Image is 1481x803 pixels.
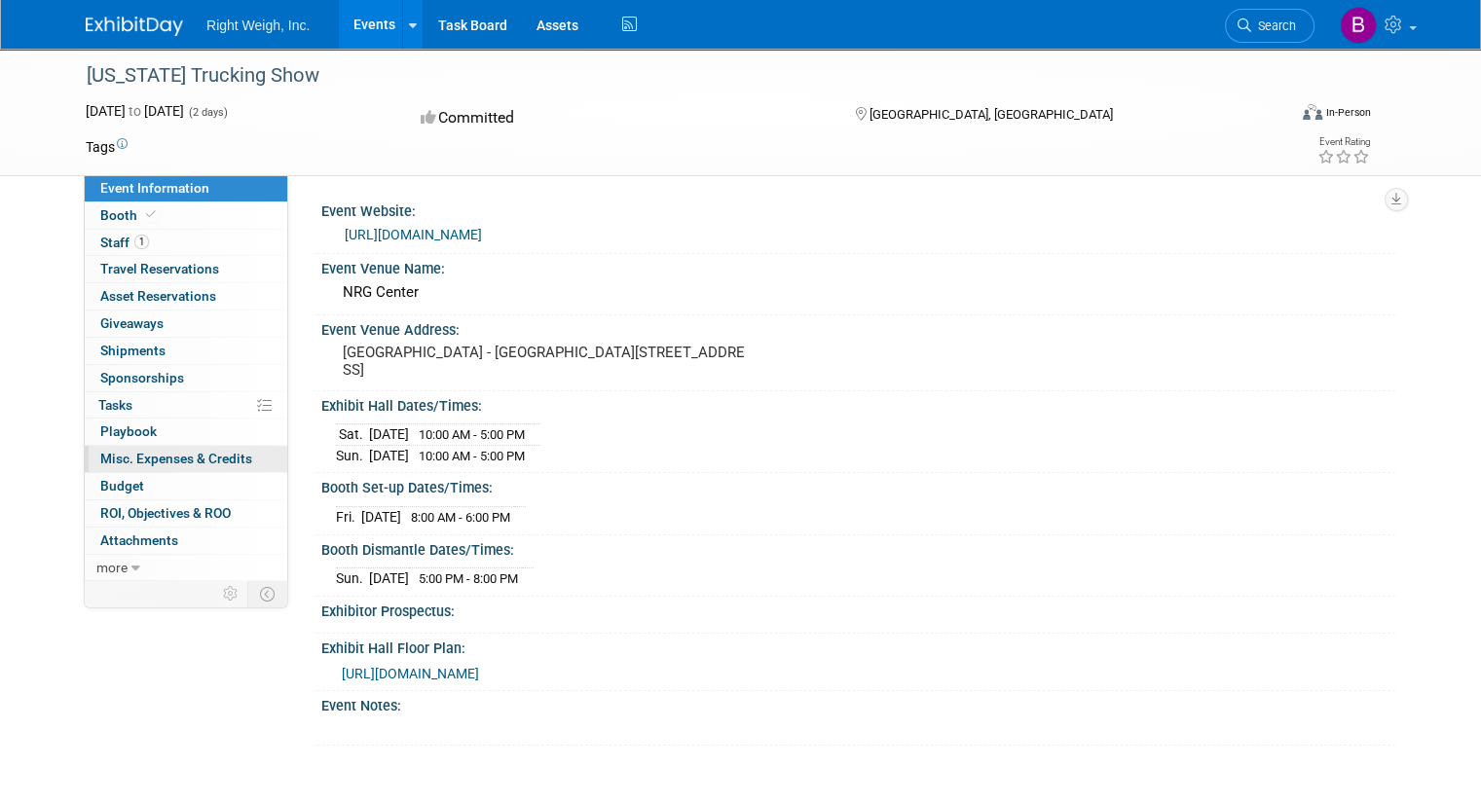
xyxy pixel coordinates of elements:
td: Fri. [336,506,361,527]
span: Staff [100,235,149,250]
a: Asset Reservations [85,283,287,310]
span: Giveaways [100,315,164,331]
div: Booth Dismantle Dates/Times: [321,535,1395,560]
div: Exhibit Hall Floor Plan: [321,634,1395,658]
div: In-Person [1325,105,1371,120]
span: ROI, Objectives & ROO [100,505,231,521]
a: Attachments [85,528,287,554]
span: 5:00 PM - 8:00 PM [419,571,518,586]
td: Toggle Event Tabs [248,581,288,606]
div: Event Website: [321,197,1395,221]
span: Travel Reservations [100,261,219,276]
div: Event Notes: [321,691,1395,715]
span: Playbook [100,423,157,439]
span: [DATE] [DATE] [86,103,184,119]
td: Tags [86,137,128,157]
span: more [96,560,128,575]
span: 1 [134,235,149,249]
span: 10:00 AM - 5:00 PM [419,449,525,463]
a: ROI, Objectives & ROO [85,500,287,527]
span: Tasks [98,397,132,413]
div: Event Venue Name: [321,254,1395,278]
div: Event Rating [1317,137,1370,147]
a: Staff1 [85,230,287,256]
a: Shipments [85,338,287,364]
span: Misc. Expenses & Credits [100,451,252,466]
span: Asset Reservations [100,288,216,304]
a: more [85,555,287,581]
td: Sun. [336,568,369,589]
span: Search [1251,18,1296,33]
img: ExhibitDay [86,17,183,36]
a: Tasks [85,392,287,419]
div: Event Venue Address: [321,315,1395,340]
td: [DATE] [369,568,409,589]
span: Sponsorships [100,370,184,385]
td: Sat. [336,424,369,446]
a: Event Information [85,175,287,201]
a: Travel Reservations [85,256,287,282]
td: [DATE] [369,424,409,446]
td: Sun. [336,445,369,465]
span: 10:00 AM - 5:00 PM [419,427,525,442]
a: Search [1225,9,1314,43]
a: Booth [85,202,287,229]
span: Attachments [100,532,178,548]
a: [URL][DOMAIN_NAME] [345,227,482,242]
div: Booth Set-up Dates/Times: [321,473,1395,497]
span: Budget [100,478,144,493]
span: [GEOGRAPHIC_DATA], [GEOGRAPHIC_DATA] [870,107,1113,122]
span: (2 days) [187,106,228,119]
div: [US_STATE] Trucking Show [80,58,1262,93]
img: Billy Vines [1340,7,1377,44]
td: Personalize Event Tab Strip [214,581,248,606]
a: Playbook [85,419,287,445]
td: [DATE] [369,445,409,465]
span: Shipments [100,343,166,358]
span: Booth [100,207,160,223]
div: Exhibit Hall Dates/Times: [321,391,1395,416]
a: Budget [85,473,287,499]
a: Misc. Expenses & Credits [85,446,287,472]
img: Format-Inperson.png [1303,104,1322,120]
div: NRG Center [336,277,1381,308]
a: Giveaways [85,310,287,337]
pre: [GEOGRAPHIC_DATA] - [GEOGRAPHIC_DATA][STREET_ADDRESS] [343,344,748,379]
div: Event Format [1181,101,1371,130]
td: [DATE] [361,506,401,527]
span: to [126,103,144,119]
span: Right Weigh, Inc. [206,18,310,33]
div: Exhibitor Prospectus: [321,597,1395,621]
span: Event Information [100,180,209,196]
a: Sponsorships [85,365,287,391]
div: Committed [415,101,824,135]
span: 8:00 AM - 6:00 PM [411,510,510,525]
a: [URL][DOMAIN_NAME] [342,666,479,681]
i: Booth reservation complete [146,209,156,220]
